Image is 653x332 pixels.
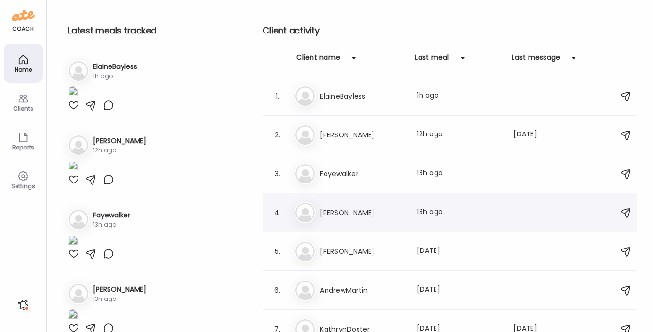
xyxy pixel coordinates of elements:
h3: [PERSON_NAME] [93,136,146,146]
div: Home [6,66,41,73]
h3: [PERSON_NAME] [320,129,405,141]
div: Settings [6,183,41,189]
h3: [PERSON_NAME] [320,246,405,257]
h3: ElaineBayless [93,62,137,72]
img: bg-avatar-default.svg [295,86,315,106]
h3: [PERSON_NAME] [93,284,146,295]
div: Last meal [415,52,449,68]
div: 4. [271,207,283,218]
div: 13h ago [417,168,502,180]
h3: Fayewalker [93,210,130,220]
h2: Latest meals tracked [68,23,227,38]
div: 1h ago [93,72,137,81]
img: bg-avatar-default.svg [295,203,315,222]
div: 13h ago [93,220,130,229]
img: bg-avatar-default.svg [69,61,88,81]
img: bg-avatar-default.svg [69,284,88,303]
img: images%2FI6Lo6adfXgOueE2UfiFa5zG6lqv2%2FbBlf8LFre3xTXiFXRUc0%2F1kgmX4QTJn8l8fhHUTZA_1080 [68,235,78,248]
div: 5. [271,246,283,257]
div: [DATE] [513,129,551,141]
div: 1. [271,90,283,102]
img: images%2FKNJYPDuayFSh6Hb2RZNohCSqPQ12%2FlqNvsVrkBvjURqdFyN8f%2FPeUI1Ebd4avZdHZGfpMo_1080 [68,86,78,100]
div: 13h ago [417,207,502,218]
img: bg-avatar-default.svg [295,125,315,145]
img: bg-avatar-default.svg [295,281,315,300]
div: 12h ago [93,146,146,155]
div: 13h ago [93,295,146,303]
h3: [PERSON_NAME] [320,207,405,218]
img: images%2FiJcS2PJ72dXXN6k1eBWbfosyvLZ2%2F4frcmYixbFfdL2iaoIqp%2FbFSZdEWGaezIxiIdhUkk_1080 [68,161,78,174]
div: 6. [271,284,283,296]
div: 3. [271,168,283,180]
div: 12h ago [417,129,502,141]
img: bg-avatar-default.svg [295,164,315,183]
h3: ElaineBayless [320,90,405,102]
div: [DATE] [417,284,502,296]
h3: AndrewMartin [320,284,405,296]
h3: Fayewalker [320,168,405,180]
div: Client name [296,52,340,68]
img: images%2FAHrjlSxX0mMeTZfCWi6NQMMt7wp1%2FJCv8WRtyLQgALicHXHIq%2FrALLxIVRNcshhXw7VYpz_1080 [68,309,78,322]
img: bg-avatar-default.svg [69,135,88,155]
div: [DATE] [417,246,502,257]
div: Last message [512,52,560,68]
div: coach [12,25,34,33]
div: Clients [6,105,41,112]
img: bg-avatar-default.svg [69,210,88,229]
img: bg-avatar-default.svg [295,242,315,261]
div: 1h ago [417,90,502,102]
img: ate [12,8,35,23]
div: Reports [6,144,41,150]
div: 2. [271,129,283,141]
h2: Client activity [263,23,637,38]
